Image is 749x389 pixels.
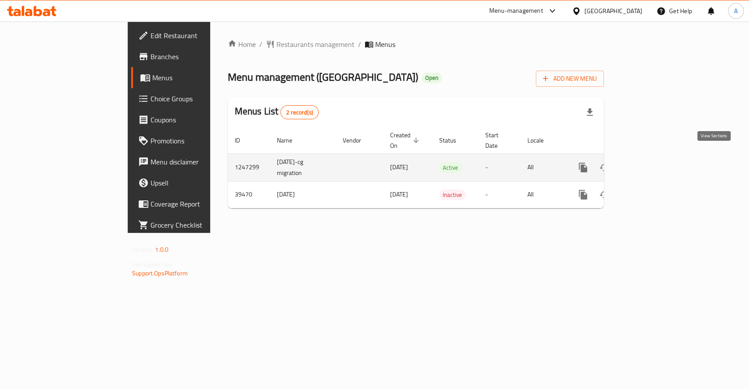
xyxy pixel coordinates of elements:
[422,74,442,82] span: Open
[270,181,336,208] td: [DATE]
[228,39,604,50] nav: breadcrumb
[594,184,615,205] button: Change Status
[132,259,172,270] span: Get support on:
[422,73,442,83] div: Open
[439,135,468,146] span: Status
[527,135,555,146] span: Locale
[573,157,594,178] button: more
[151,114,246,125] span: Coupons
[132,268,188,279] a: Support.OpsPlatform
[579,102,600,123] div: Export file
[131,67,253,88] a: Menus
[228,127,664,208] table: enhanced table
[152,72,246,83] span: Menus
[543,73,597,84] span: Add New Menu
[478,153,520,181] td: -
[151,157,246,167] span: Menu disclaimer
[734,6,738,16] span: A
[131,151,253,172] a: Menu disclaimer
[270,153,336,181] td: [DATE]-cg migration
[131,25,253,46] a: Edit Restaurant
[151,220,246,230] span: Grocery Checklist
[235,105,319,119] h2: Menus List
[151,199,246,209] span: Coverage Report
[390,189,408,200] span: [DATE]
[266,39,355,50] a: Restaurants management
[485,130,510,151] span: Start Date
[439,162,462,173] div: Active
[390,161,408,173] span: [DATE]
[594,157,615,178] button: Change Status
[277,135,304,146] span: Name
[131,88,253,109] a: Choice Groups
[235,135,251,146] span: ID
[573,184,594,205] button: more
[358,39,361,50] li: /
[375,39,395,50] span: Menus
[390,130,422,151] span: Created On
[259,39,262,50] li: /
[281,108,318,117] span: 2 record(s)
[151,136,246,146] span: Promotions
[151,30,246,41] span: Edit Restaurant
[151,51,246,62] span: Branches
[131,193,253,214] a: Coverage Report
[131,214,253,236] a: Grocery Checklist
[566,127,664,154] th: Actions
[131,130,253,151] a: Promotions
[151,178,246,188] span: Upsell
[276,39,355,50] span: Restaurants management
[439,163,462,173] span: Active
[132,244,154,255] span: Version:
[131,172,253,193] a: Upsell
[228,67,418,87] span: Menu management ( [GEOGRAPHIC_DATA] )
[280,105,319,119] div: Total records count
[439,190,466,200] span: Inactive
[131,46,253,67] a: Branches
[155,244,168,255] span: 1.0.0
[520,181,566,208] td: All
[489,6,543,16] div: Menu-management
[520,153,566,181] td: All
[131,109,253,130] a: Coupons
[478,181,520,208] td: -
[536,71,604,87] button: Add New Menu
[584,6,642,16] div: [GEOGRAPHIC_DATA]
[343,135,373,146] span: Vendor
[151,93,246,104] span: Choice Groups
